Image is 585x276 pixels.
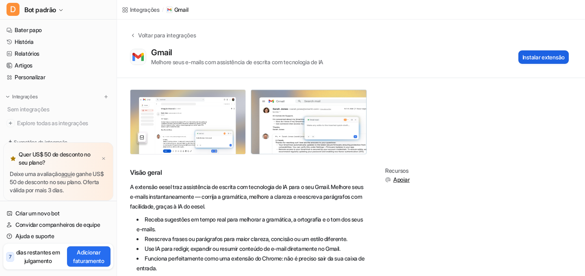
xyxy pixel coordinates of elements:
[393,176,409,183] font: Apoiar
[145,235,347,242] font: Reescreva frases ou parágrafos para maior clareza, concisão ou um estilo diferente.
[73,249,104,264] font: Adicionar faturamento
[3,93,40,101] button: Integrações
[3,219,113,230] a: Convidar companheiros de equipe
[15,210,59,217] font: Criar um novo bot
[145,245,340,252] font: Use IA para redigir, expandir ou resumir conteúdo de e-mail diretamente no Gmail.
[15,221,100,228] font: Convidar companheiros de equipe
[15,233,54,239] font: Ajuda e suporte
[385,167,409,174] font: Recursos
[130,183,364,210] font: A extensão eesel traz assistência de escrita com tecnologia de IA para o seu Gmail. Melhore seus ...
[17,120,88,126] font: Explore todas as integrações
[151,59,323,65] font: Melhore seus e-mails com assistência de escrita com tecnologia de IA
[67,246,110,267] button: Adicionar faturamento
[24,6,56,14] font: Bot padrão
[101,156,106,161] img: x
[385,177,391,183] img: support.svg
[166,6,188,14] a: Ícone do GmailGmail
[3,24,113,36] a: Bater papo
[132,52,144,61] img: Gmail
[14,139,67,145] font: Sugestões de integração
[130,31,196,48] button: Voltar para integrações
[385,176,409,184] button: Apoiar
[61,170,72,177] a: aqui
[15,26,42,33] font: Bater papo
[103,94,109,100] img: menu_add.svg
[3,72,113,83] a: Personalizar
[122,5,160,14] a: Integrações
[151,48,172,57] font: Gmail
[167,8,171,11] img: Ícone do Gmail
[136,216,363,233] font: Receba sugestões em tempo real para melhorar a gramática, a ortografia e o tom dos seus e-mails.
[522,54,565,61] font: Instalar extensão
[518,50,569,64] button: Instalar extensão
[16,249,60,264] font: dias restantes em julgamento
[3,117,113,129] a: Explore todas as integrações
[3,208,113,219] a: Criar um novo bot
[174,6,188,13] font: Gmail
[15,50,39,57] font: Relatórios
[15,74,45,80] font: Personalizar
[3,36,113,48] a: História
[7,106,50,113] font: Sem integrações
[130,168,162,176] font: Visão geral
[10,155,16,162] img: estrela
[10,4,16,14] font: D
[3,60,113,71] a: Artigos
[9,254,11,260] font: 7
[3,48,113,59] a: Relatórios
[136,255,365,272] font: Funciona perfeitamente como uma extensão do Chrome: não é preciso sair da sua caixa de entrada.
[5,94,11,100] img: expandir menu
[12,93,37,100] font: Integrações
[19,151,91,166] font: Quer US$ 50 de desconto no seu plano?
[10,170,104,193] font: e ganhe US$ 50 de desconto no seu plano. Oferta válida por mais 3 dias.
[15,62,32,69] font: Artigos
[130,6,160,13] font: Integrações
[6,119,15,127] img: explore todas as integrações
[138,32,196,39] font: Voltar para integrações
[3,230,113,242] a: Ajuda e suporte
[10,170,61,177] font: Deixe uma avaliação
[162,7,164,13] font: /
[15,38,34,45] font: História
